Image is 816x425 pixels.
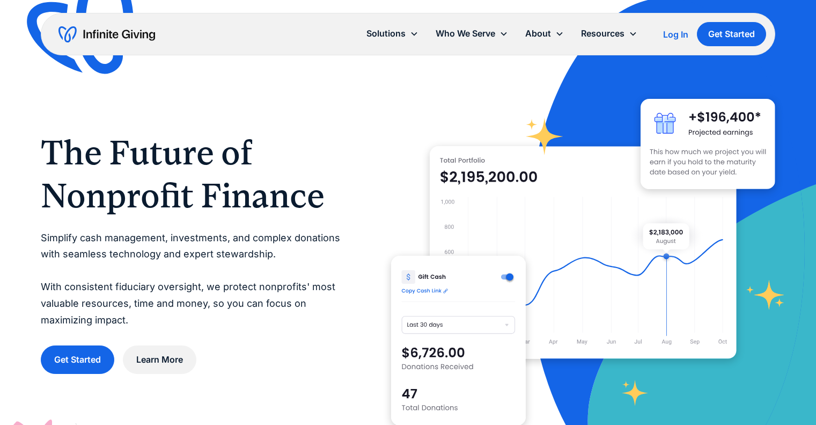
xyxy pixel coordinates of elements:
[581,26,624,41] div: Resources
[697,22,766,46] a: Get Started
[572,22,646,45] div: Resources
[430,146,737,359] img: nonprofit donation platform
[436,26,495,41] div: Who We Serve
[746,280,785,310] img: fundraising star
[41,345,114,374] a: Get Started
[58,26,155,43] a: home
[517,22,572,45] div: About
[41,230,348,329] p: Simplify cash management, investments, and complex donations with seamless technology and expert ...
[427,22,517,45] div: Who We Serve
[663,28,688,41] a: Log In
[525,26,551,41] div: About
[123,345,196,374] a: Learn More
[41,131,348,217] h1: The Future of Nonprofit Finance
[663,30,688,39] div: Log In
[366,26,406,41] div: Solutions
[358,22,427,45] div: Solutions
